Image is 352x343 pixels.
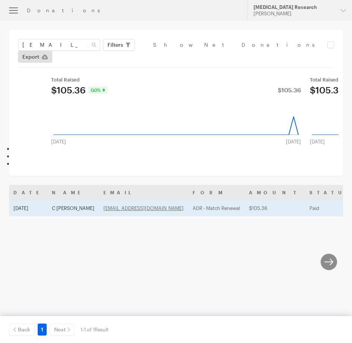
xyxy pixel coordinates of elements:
[244,200,305,216] td: $105.36
[18,51,52,63] a: Export
[278,87,301,93] div: $105.36
[47,139,71,145] div: [DATE]
[47,200,99,216] td: C [PERSON_NAME]
[22,52,39,61] span: Export
[9,185,47,200] th: Date
[244,185,305,200] th: Amount
[188,200,244,216] td: ADR - Match Renewal
[108,40,123,49] span: Filters
[305,139,329,145] div: [DATE]
[253,4,334,10] div: [MEDICAL_DATA] Research
[281,139,305,145] div: [DATE]
[88,86,108,94] div: 0.0%
[95,327,109,333] span: Result
[103,205,184,211] a: [EMAIL_ADDRESS][DOMAIN_NAME]
[18,39,100,51] input: Search Name & Email
[51,77,301,83] div: Total Raised
[81,324,109,336] div: 1-1 of 1
[47,185,99,200] th: Name
[103,39,135,51] button: Filters
[51,86,85,95] div: $105.36
[9,200,47,216] td: [DATE]
[188,185,244,200] th: Form
[310,86,344,95] div: $105.36
[253,10,334,17] div: [PERSON_NAME]
[99,185,188,200] th: Email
